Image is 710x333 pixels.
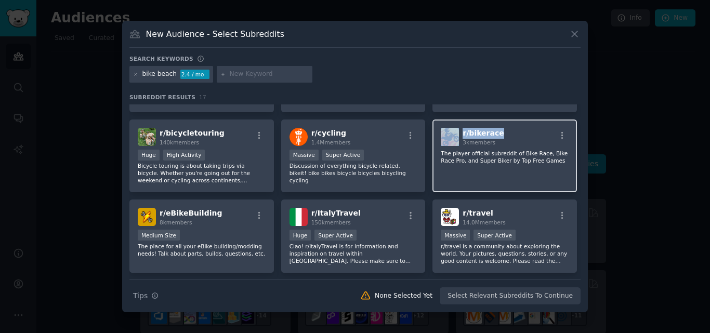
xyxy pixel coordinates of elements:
[160,129,225,137] span: r/ bicycletouring
[322,150,364,161] div: Super Active
[142,70,177,79] div: bike beach
[180,70,209,79] div: 2.4 / mo
[290,230,311,241] div: Huge
[463,219,505,225] span: 14.0M members
[160,209,222,217] span: r/ eBikeBuilding
[290,243,417,264] p: Ciao! r/ItalyTravel is for information and inspiration on travel within [GEOGRAPHIC_DATA]. Please...
[463,139,495,145] span: 3k members
[199,94,206,100] span: 17
[129,55,193,62] h3: Search keywords
[311,129,346,137] span: r/ cycling
[290,208,308,226] img: ItalyTravel
[441,150,569,164] p: The player official subreddit of Bike Race, Bike Race Pro, and Super Biker by Top Free Games
[138,162,266,184] p: Bicycle touring is about taking trips via bicycle. Whether you're going out for the weekend or cy...
[441,243,569,264] p: r/travel is a community about exploring the world. Your pictures, questions, stories, or any good...
[375,291,432,301] div: None Selected Yet
[311,139,351,145] span: 1.4M members
[230,70,309,79] input: New Keyword
[138,150,160,161] div: Huge
[474,230,516,241] div: Super Active
[160,219,192,225] span: 8k members
[441,230,470,241] div: Massive
[290,150,319,161] div: Massive
[441,128,459,146] img: bikerace
[463,209,493,217] span: r/ travel
[138,208,156,226] img: eBikeBuilding
[129,287,162,305] button: Tips
[290,128,308,146] img: cycling
[138,128,156,146] img: bicycletouring
[129,94,195,101] span: Subreddit Results
[311,219,351,225] span: 150k members
[463,129,504,137] span: r/ bikerace
[146,29,284,39] h3: New Audience - Select Subreddits
[163,150,205,161] div: High Activity
[441,208,459,226] img: travel
[311,209,361,217] span: r/ ItalyTravel
[138,230,180,241] div: Medium Size
[314,230,357,241] div: Super Active
[133,290,148,301] span: Tips
[138,243,266,257] p: The place for all your eBike building/modding needs! Talk about parts, builds, questions, etc.
[290,162,417,184] p: Discussion of everything bicycle related. bikeit! bike bikes bicycle bicycles bicycling cycling
[160,139,199,145] span: 140k members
